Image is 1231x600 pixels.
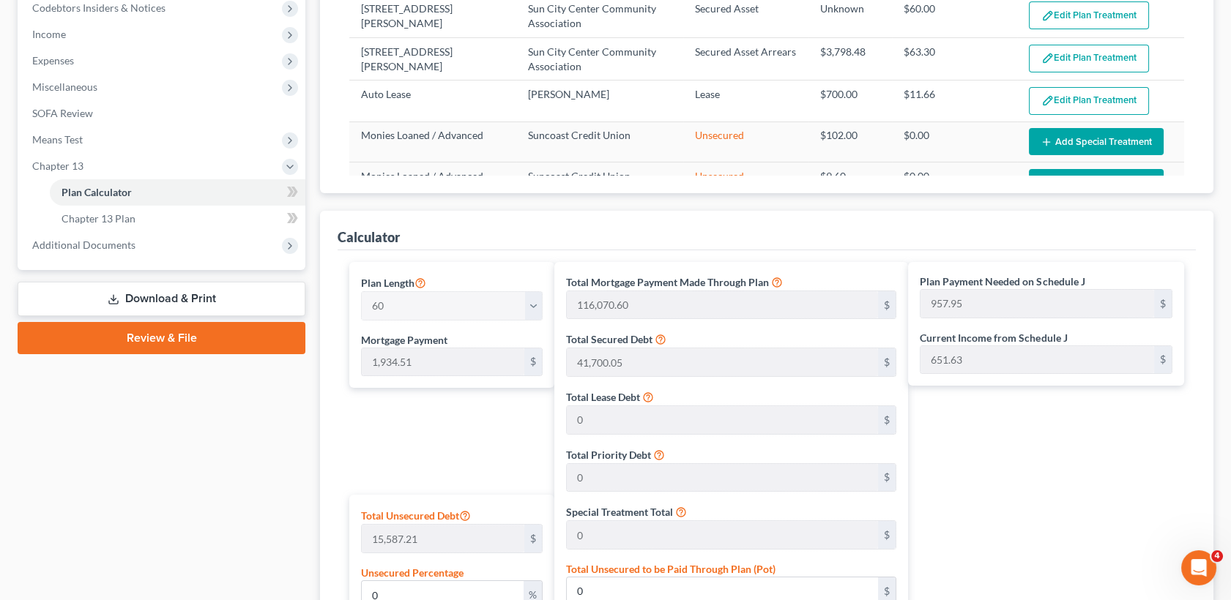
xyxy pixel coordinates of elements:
span: Chapter 13 [32,160,83,172]
td: [PERSON_NAME] [516,80,683,121]
label: Current Income from Schedule J [920,330,1067,345]
td: Lease [683,80,808,121]
input: 0.00 [921,346,1154,374]
button: Add Special Treatment [1029,169,1164,196]
a: SOFA Review [21,100,305,127]
img: edit-pencil-c1479a1de80d8dea1e2430c2f745a3c6a07e9d7aa2eeffe225670001d78357a8.svg [1041,52,1054,64]
div: $ [878,406,896,434]
button: Edit Plan Treatment [1029,45,1149,72]
div: $ [878,464,896,492]
span: Expenses [32,54,74,67]
td: $3,798.48 [808,37,892,80]
input: 0.00 [567,406,878,434]
a: Chapter 13 Plan [50,206,305,232]
input: 0.00 [567,348,878,376]
label: Total Secured Debt [566,331,652,347]
td: Sun City Center Community Association [516,37,683,80]
img: edit-pencil-c1479a1de80d8dea1e2430c2f745a3c6a07e9d7aa2eeffe225670001d78357a8.svg [1041,10,1054,22]
label: Total Lease Debt [566,389,640,405]
td: $700.00 [808,80,892,121]
img: edit-pencil-c1479a1de80d8dea1e2430c2f745a3c6a07e9d7aa2eeffe225670001d78357a8.svg [1041,94,1054,107]
iframe: Intercom live chat [1181,550,1216,585]
td: Unsecured [683,162,808,203]
span: Additional Documents [32,239,135,251]
input: 0.00 [567,464,878,492]
td: $102.00 [808,121,892,162]
label: Unsecured Percentage [361,565,464,580]
span: Miscellaneous [32,80,97,93]
td: Monies Loaned / Advanced [349,121,516,162]
div: Calculator [338,228,400,246]
td: $63.30 [892,37,1017,80]
td: $11.66 [892,80,1017,121]
td: $0.00 [892,121,1017,162]
span: 4 [1211,550,1223,562]
label: Total Unsecured Debt [361,506,471,524]
label: Mortgage Payment [361,332,447,348]
span: Means Test [32,133,83,146]
label: Total Mortgage Payment Made Through Plan [566,274,769,290]
td: $0.00 [892,162,1017,203]
a: Download & Print [18,282,305,316]
td: Secured Asset Arrears [683,37,808,80]
label: Plan Length [361,274,426,291]
td: Monies Loaned / Advanced [349,162,516,203]
div: $ [1154,346,1172,374]
span: Chapter 13 Plan [62,212,135,225]
button: Add Special Treatment [1029,128,1164,155]
span: Plan Calculator [62,186,132,198]
td: $9.60 [808,162,892,203]
input: 0.00 [567,521,878,549]
div: $ [878,291,896,319]
input: 0.00 [921,290,1154,318]
div: $ [878,521,896,549]
div: $ [524,348,542,376]
td: Auto Lease [349,80,516,121]
input: 0.00 [362,525,524,552]
span: Income [32,28,66,40]
a: Plan Calculator [50,179,305,206]
button: Edit Plan Treatment [1029,87,1149,115]
div: $ [1154,290,1172,318]
a: Review & File [18,322,305,354]
label: Plan Payment Needed on Schedule J [920,274,1085,289]
input: 0.00 [362,348,524,376]
input: 0.00 [567,291,878,319]
td: Suncoast Credit Union [516,121,683,162]
td: [STREET_ADDRESS][PERSON_NAME] [349,37,516,80]
div: $ [524,525,542,552]
button: Edit Plan Treatment [1029,1,1149,29]
label: Total Unsecured to be Paid Through Plan (Pot) [566,561,776,577]
td: Suncoast Credit Union [516,162,683,203]
label: Special Treatment Total [566,504,673,520]
span: SOFA Review [32,107,93,119]
div: $ [878,348,896,376]
td: Unsecured [683,121,808,162]
label: Total Priority Debt [566,447,651,462]
span: Codebtors Insiders & Notices [32,1,166,14]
